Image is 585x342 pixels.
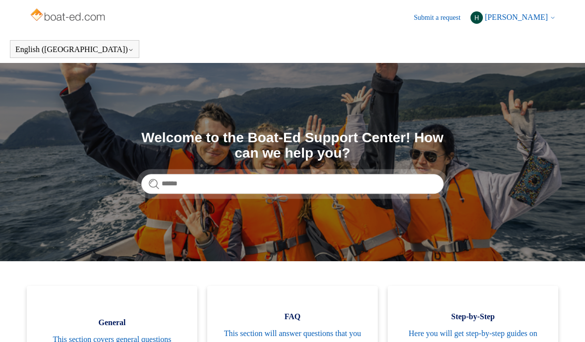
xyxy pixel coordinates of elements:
[141,130,444,161] h1: Welcome to the Boat-Ed Support Center! How can we help you?
[29,6,108,26] img: Boat-Ed Help Center home page
[222,311,363,323] span: FAQ
[485,13,548,21] span: [PERSON_NAME]
[403,311,543,323] span: Step-by-Step
[552,309,578,335] div: Live chat
[141,174,444,194] input: Search
[15,45,134,54] button: English ([GEOGRAPHIC_DATA])
[42,317,182,329] span: General
[414,12,470,23] a: Submit a request
[470,11,556,24] button: [PERSON_NAME]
